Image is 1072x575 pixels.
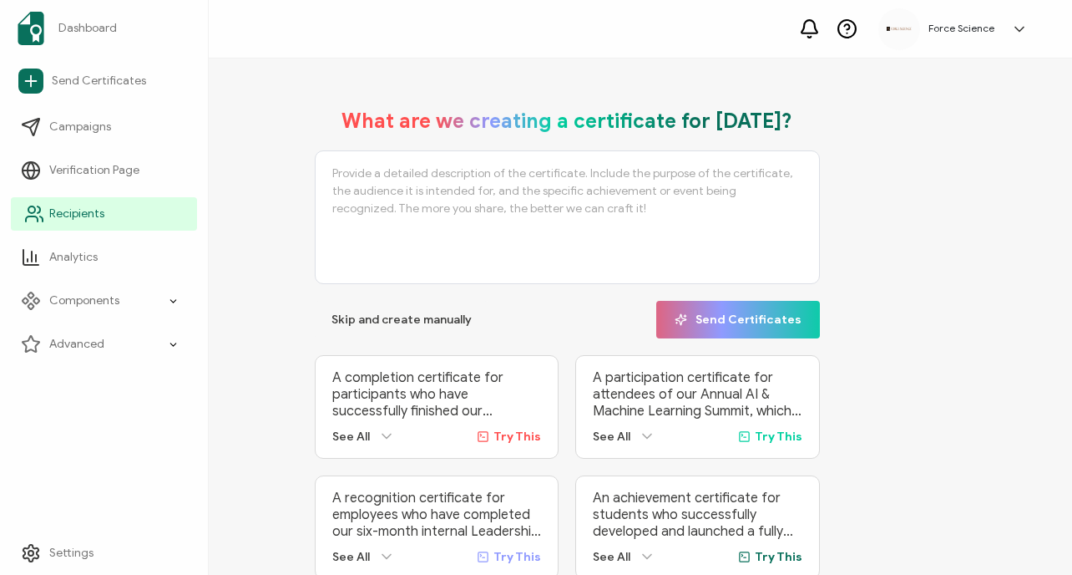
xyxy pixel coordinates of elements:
[755,430,802,444] span: Try This
[11,62,197,100] a: Send Certificates
[49,545,94,562] span: Settings
[493,430,541,444] span: Try This
[331,314,472,326] span: Skip and create manually
[49,119,111,135] span: Campaigns
[755,550,802,564] span: Try This
[675,313,801,326] span: Send Certificates
[11,5,197,52] a: Dashboard
[332,490,542,540] p: A recognition certificate for employees who have completed our six-month internal Leadership Deve...
[493,550,541,564] span: Try This
[315,301,488,338] button: Skip and create manually
[49,162,139,179] span: Verification Page
[49,336,104,353] span: Advanced
[656,301,820,338] button: Send Certificates
[49,249,98,266] span: Analytics
[11,537,197,570] a: Settings
[593,550,630,564] span: See All
[49,293,119,309] span: Components
[49,206,104,222] span: Recipients
[58,20,117,37] span: Dashboard
[11,110,197,144] a: Campaigns
[593,490,802,540] p: An achievement certificate for students who successfully developed and launched a fully functiona...
[928,23,994,34] h5: Force Science
[593,430,630,444] span: See All
[11,241,197,274] a: Analytics
[593,369,802,420] p: A participation certificate for attendees of our Annual AI & Machine Learning Summit, which broug...
[18,12,44,45] img: sertifier-logomark-colored.svg
[332,430,370,444] span: See All
[887,27,912,31] img: d96c2383-09d7-413e-afb5-8f6c84c8c5d6.png
[332,369,542,420] p: A completion certificate for participants who have successfully finished our ‘Advanced Digital Ma...
[332,550,370,564] span: See All
[11,197,197,231] a: Recipients
[11,154,197,187] a: Verification Page
[52,73,146,89] span: Send Certificates
[341,109,792,134] h1: What are we creating a certificate for [DATE]?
